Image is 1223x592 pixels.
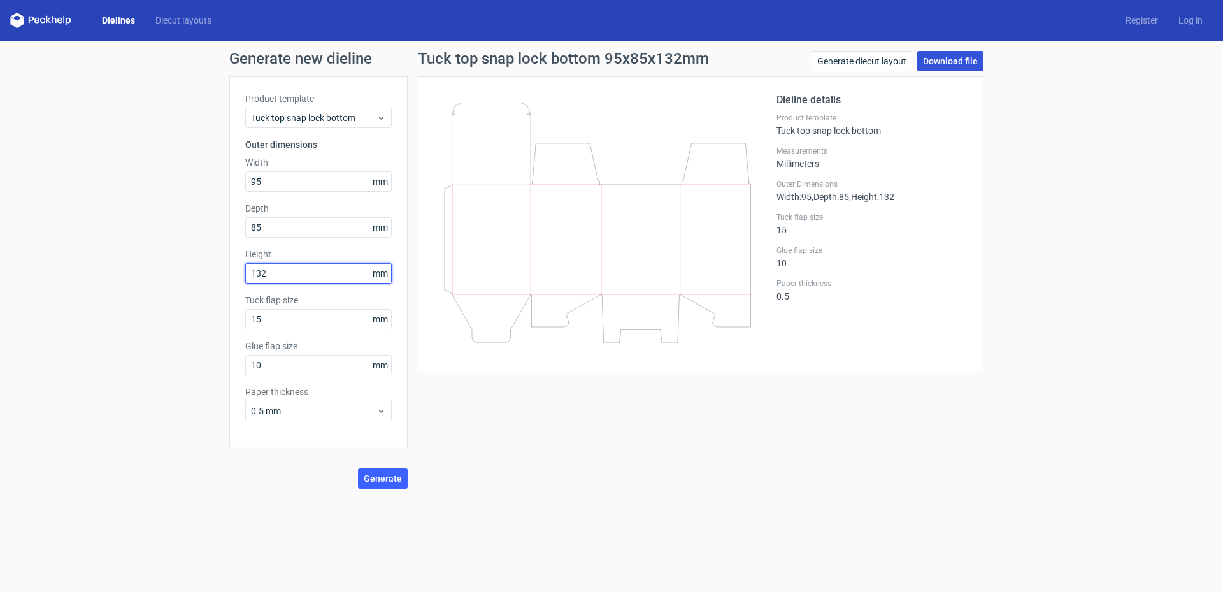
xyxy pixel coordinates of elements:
[245,156,392,169] label: Width
[776,212,968,222] label: Tuck flap size
[776,245,968,256] label: Glue flap size
[776,92,968,108] h2: Dieline details
[776,278,968,301] div: 0.5
[251,112,376,124] span: Tuck top snap lock bottom
[812,51,912,71] a: Generate diecut layout
[369,356,391,375] span: mm
[245,340,392,352] label: Glue flap size
[245,248,392,261] label: Height
[245,138,392,151] h3: Outer dimensions
[369,264,391,283] span: mm
[776,146,968,156] label: Measurements
[418,51,709,66] h1: Tuck top snap lock bottom 95x85x132mm
[358,468,408,489] button: Generate
[1168,14,1213,27] a: Log in
[776,113,968,123] label: Product template
[245,92,392,105] label: Product template
[776,179,968,189] label: Outer Dimensions
[776,146,968,169] div: Millimeters
[369,218,391,237] span: mm
[1115,14,1168,27] a: Register
[245,202,392,215] label: Depth
[229,51,994,66] h1: Generate new dieline
[812,192,849,202] span: , Depth : 85
[776,192,812,202] span: Width : 95
[364,474,402,483] span: Generate
[776,245,968,268] div: 10
[776,212,968,235] div: 15
[245,386,392,398] label: Paper thickness
[245,294,392,307] label: Tuck flap size
[92,14,145,27] a: Dielines
[776,113,968,136] div: Tuck top snap lock bottom
[369,172,391,191] span: mm
[369,310,391,329] span: mm
[849,192,894,202] span: , Height : 132
[776,278,968,289] label: Paper thickness
[145,14,222,27] a: Diecut layouts
[251,405,376,417] span: 0.5 mm
[917,51,983,71] a: Download file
